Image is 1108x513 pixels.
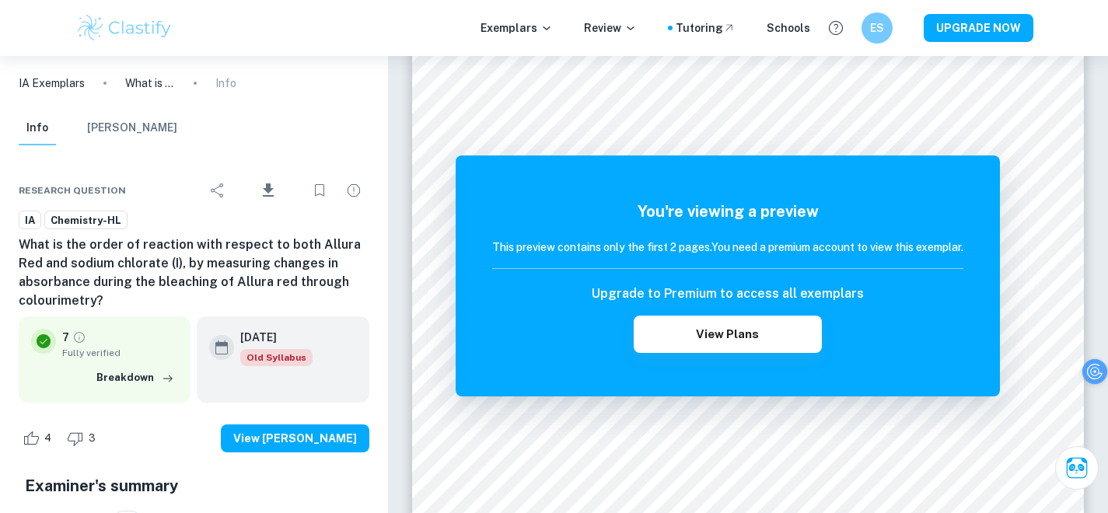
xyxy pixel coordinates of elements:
[492,200,963,223] h5: You're viewing a preview
[215,75,236,92] p: Info
[72,330,86,344] a: Grade fully verified
[304,175,335,206] div: Bookmark
[240,349,313,366] div: Starting from the May 2025 session, the Chemistry IA requirements have changed. It's OK to refer ...
[75,12,174,44] img: Clastify logo
[36,431,60,446] span: 4
[25,474,363,497] h5: Examiner's summary
[45,213,127,229] span: Chemistry-HL
[481,19,553,37] p: Exemplars
[924,14,1033,42] button: UPGRADE NOW
[862,12,893,44] button: ES
[19,183,126,197] span: Research question
[236,170,301,211] div: Download
[19,426,60,451] div: Like
[767,19,810,37] a: Schools
[676,19,736,37] a: Tutoring
[634,316,822,353] button: View Plans
[492,239,963,256] h6: This preview contains only the first 2 pages. You need a premium account to view this exemplar.
[202,175,233,206] div: Share
[868,19,886,37] h6: ES
[19,211,41,230] a: IA
[592,284,864,303] h6: Upgrade to Premium to access all exemplars
[44,211,128,230] a: Chemistry-HL
[125,75,175,92] p: What is the order of reaction with respect to both Allura Red and sodium chlorate (I), by measuri...
[1055,446,1099,490] button: Ask Clai
[80,431,104,446] span: 3
[240,329,300,346] h6: [DATE]
[19,236,369,310] h6: What is the order of reaction with respect to both Allura Red and sodium chlorate (I), by measuri...
[62,346,178,360] span: Fully verified
[19,75,85,92] a: IA Exemplars
[221,424,369,452] button: View [PERSON_NAME]
[93,366,178,389] button: Breakdown
[240,349,313,366] span: Old Syllabus
[19,111,56,145] button: Info
[63,426,104,451] div: Dislike
[62,329,69,346] p: 7
[87,111,177,145] button: [PERSON_NAME]
[584,19,637,37] p: Review
[19,213,40,229] span: IA
[823,15,849,41] button: Help and Feedback
[338,175,369,206] div: Report issue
